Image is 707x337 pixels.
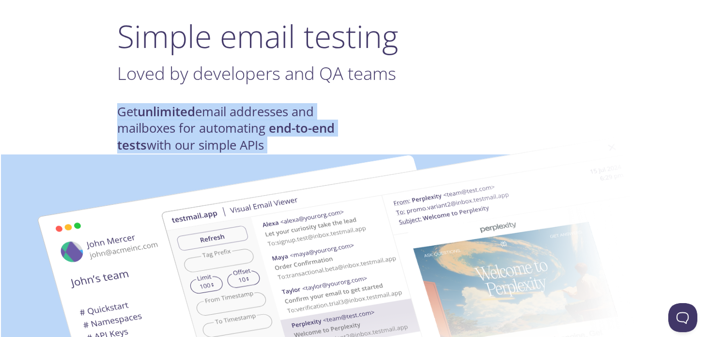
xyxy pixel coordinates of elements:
[117,17,590,55] h1: Simple email testing
[117,120,335,153] strong: end-to-end tests
[668,303,697,332] iframe: Help Scout Beacon - Open
[117,104,353,153] h4: Get email addresses and mailboxes for automating with our simple APIs
[138,103,195,120] strong: unlimited
[117,61,396,85] span: Loved by developers and QA teams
